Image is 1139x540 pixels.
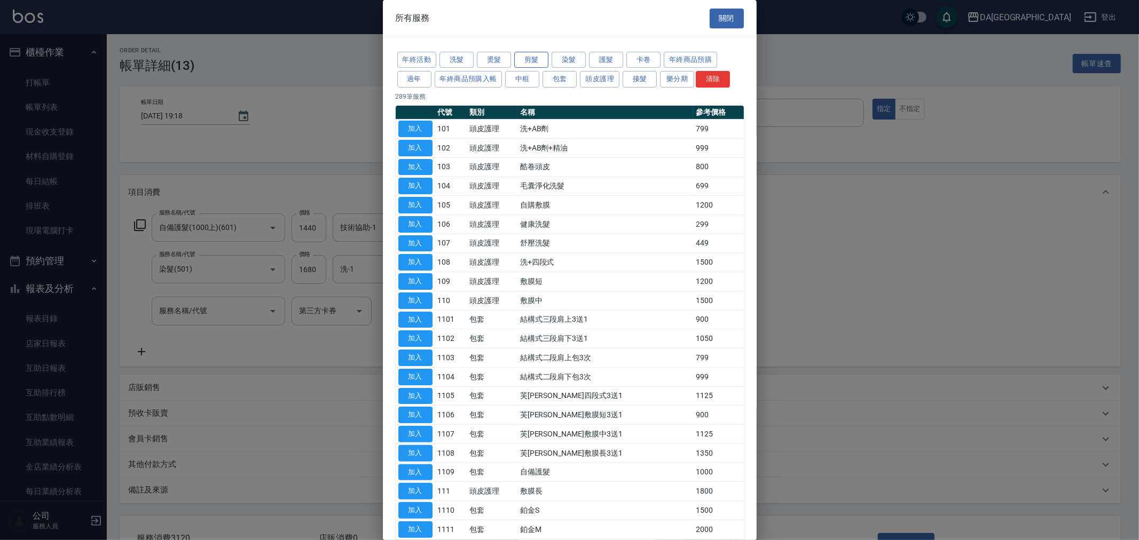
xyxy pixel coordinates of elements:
td: 包套 [467,501,517,520]
td: 洗+AB劑+精油 [517,138,693,157]
td: 酷卷頭皮 [517,157,693,177]
button: 接髮 [623,71,657,88]
td: 102 [435,138,467,157]
td: 1050 [693,329,743,348]
td: 2000 [693,520,743,539]
td: 芙[PERSON_NAME]敷膜短3送1 [517,406,693,425]
button: 加入 [398,350,433,366]
td: 頭皮護理 [467,482,517,501]
td: 結構式二段肩下包3次 [517,367,693,386]
button: 剪髮 [514,52,548,68]
td: 107 [435,234,467,253]
td: 舒壓洗髮 [517,234,693,253]
td: 110 [435,291,467,310]
td: 芙[PERSON_NAME]四段式3送1 [517,386,693,406]
td: 104 [435,177,467,196]
td: 頭皮護理 [467,253,517,272]
td: 洗+四段式 [517,253,693,272]
td: 299 [693,215,743,234]
td: 包套 [467,329,517,348]
td: 頭皮護理 [467,215,517,234]
td: 頭皮護理 [467,120,517,139]
button: 過年 [397,71,431,88]
td: 1111 [435,520,467,539]
td: 結構式三段肩上3送1 [517,310,693,329]
button: 加入 [398,407,433,423]
th: 參考價格 [693,106,743,120]
button: 年終活動 [397,52,437,68]
td: 健康洗髮 [517,215,693,234]
button: 加入 [398,178,433,194]
td: 敷膜中 [517,291,693,310]
td: 芙[PERSON_NAME]敷膜長3送1 [517,443,693,463]
p: 289 筆服務 [396,92,744,101]
button: 清除 [696,71,730,88]
button: 加入 [398,502,433,519]
td: 頭皮護理 [467,234,517,253]
td: 頭皮護理 [467,272,517,291]
button: 加入 [398,312,433,328]
button: 樂分期 [660,71,694,88]
td: 800 [693,157,743,177]
td: 頭皮護理 [467,291,517,310]
td: 結構式二段肩上包3次 [517,348,693,368]
button: 加入 [398,483,433,499]
td: 1125 [693,425,743,444]
button: 加入 [398,235,433,252]
button: 加入 [398,521,433,538]
button: 加入 [398,140,433,156]
td: 101 [435,120,467,139]
td: 1500 [693,501,743,520]
td: 洗+AB劑 [517,120,693,139]
td: 頭皮護理 [467,157,517,177]
td: 900 [693,406,743,425]
th: 名稱 [517,106,693,120]
button: 加入 [398,445,433,462]
button: 加入 [398,273,433,290]
td: 799 [693,120,743,139]
td: 敷膜長 [517,482,693,501]
button: 加入 [398,388,433,404]
td: 1105 [435,386,467,406]
td: 1108 [435,443,467,463]
td: 106 [435,215,467,234]
td: 1125 [693,386,743,406]
td: 包套 [467,348,517,368]
td: 包套 [467,406,517,425]
button: 洗髮 [439,52,474,68]
td: 1101 [435,310,467,329]
td: 包套 [467,520,517,539]
td: 1350 [693,443,743,463]
td: 包套 [467,443,517,463]
button: 加入 [398,121,433,137]
td: 自購敷膜 [517,196,693,215]
td: 1200 [693,196,743,215]
td: 芙[PERSON_NAME]敷膜中3送1 [517,425,693,444]
td: 包套 [467,425,517,444]
button: 卡卷 [626,52,661,68]
th: 代號 [435,106,467,120]
td: 1103 [435,348,467,368]
button: 包套 [543,71,577,88]
td: 999 [693,367,743,386]
td: 包套 [467,463,517,482]
td: 699 [693,177,743,196]
td: 449 [693,234,743,253]
button: 加入 [398,292,433,309]
td: 頭皮護理 [467,196,517,215]
th: 類別 [467,106,517,120]
button: 加入 [398,369,433,385]
td: 1200 [693,272,743,291]
td: 1109 [435,463,467,482]
td: 799 [693,348,743,368]
td: 111 [435,482,467,501]
button: 加入 [398,330,433,347]
td: 包套 [467,386,517,406]
td: 鉑金S [517,501,693,520]
span: 所有服務 [396,13,430,23]
button: 染髮 [552,52,586,68]
td: 1104 [435,367,467,386]
td: 108 [435,253,467,272]
button: 頭皮護理 [580,71,619,88]
button: 加入 [398,197,433,213]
